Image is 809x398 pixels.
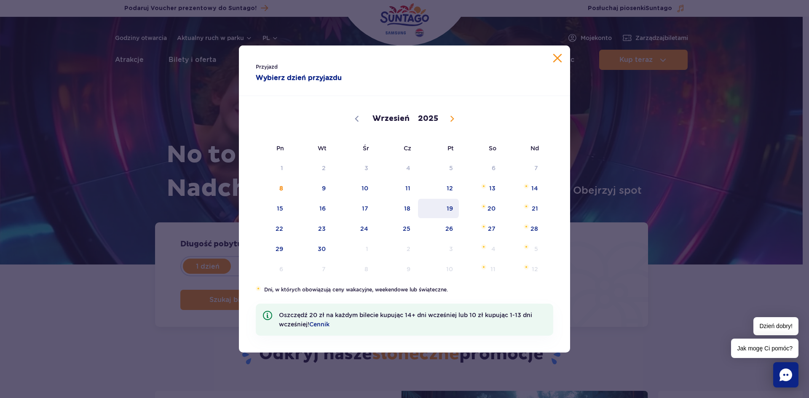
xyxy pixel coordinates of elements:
[375,139,418,158] span: Cz
[753,317,798,335] span: Dzień dobry!
[502,199,545,218] span: Wrzesień 21, 2025
[290,139,332,158] span: Wt
[290,219,332,238] span: Wrzesień 23, 2025
[773,362,798,387] div: Chat
[417,219,460,238] span: Wrzesień 26, 2025
[553,54,562,62] button: Zamknij kalendarz
[256,286,553,294] li: Dni, w których obowiązują ceny wakacyjne, weekendowe lub świąteczne.
[247,259,290,279] span: Październik 6, 2025
[417,179,460,198] span: Wrzesień 12, 2025
[375,219,418,238] span: Wrzesień 25, 2025
[290,239,332,259] span: Wrzesień 30, 2025
[375,259,418,279] span: Październik 9, 2025
[375,239,418,259] span: Październik 2, 2025
[502,158,545,178] span: Wrzesień 7, 2025
[332,139,375,158] span: Śr
[731,339,798,358] span: Jak mogę Ci pomóc?
[375,199,418,218] span: Wrzesień 18, 2025
[460,199,502,218] span: Wrzesień 20, 2025
[256,73,388,83] strong: Wybierz dzień przyjazdu
[332,199,375,218] span: Wrzesień 17, 2025
[332,179,375,198] span: Wrzesień 10, 2025
[256,63,388,71] span: Przyjazd
[417,259,460,279] span: Październik 10, 2025
[460,139,502,158] span: So
[290,259,332,279] span: Październik 7, 2025
[290,179,332,198] span: Wrzesień 9, 2025
[247,239,290,259] span: Wrzesień 29, 2025
[417,158,460,178] span: Wrzesień 5, 2025
[247,219,290,238] span: Wrzesień 22, 2025
[502,139,545,158] span: Nd
[460,158,502,178] span: Wrzesień 6, 2025
[332,219,375,238] span: Wrzesień 24, 2025
[460,179,502,198] span: Wrzesień 13, 2025
[309,321,329,328] a: Cennik
[502,219,545,238] span: Wrzesień 28, 2025
[290,158,332,178] span: Wrzesień 2, 2025
[460,239,502,259] span: Październik 4, 2025
[375,158,418,178] span: Wrzesień 4, 2025
[332,158,375,178] span: Wrzesień 3, 2025
[332,259,375,279] span: Październik 8, 2025
[375,179,418,198] span: Wrzesień 11, 2025
[502,239,545,259] span: Październik 5, 2025
[247,199,290,218] span: Wrzesień 15, 2025
[290,199,332,218] span: Wrzesień 16, 2025
[247,139,290,158] span: Pn
[417,199,460,218] span: Wrzesień 19, 2025
[332,239,375,259] span: Październik 1, 2025
[502,179,545,198] span: Wrzesień 14, 2025
[417,239,460,259] span: Październik 3, 2025
[247,158,290,178] span: Wrzesień 1, 2025
[247,179,290,198] span: Wrzesień 8, 2025
[460,219,502,238] span: Wrzesień 27, 2025
[417,139,460,158] span: Pt
[502,259,545,279] span: Październik 12, 2025
[256,304,553,336] li: Oszczędź 20 zł na każdym bilecie kupując 14+ dni wcześniej lub 10 zł kupując 1-13 dni wcześniej!
[460,259,502,279] span: Październik 11, 2025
